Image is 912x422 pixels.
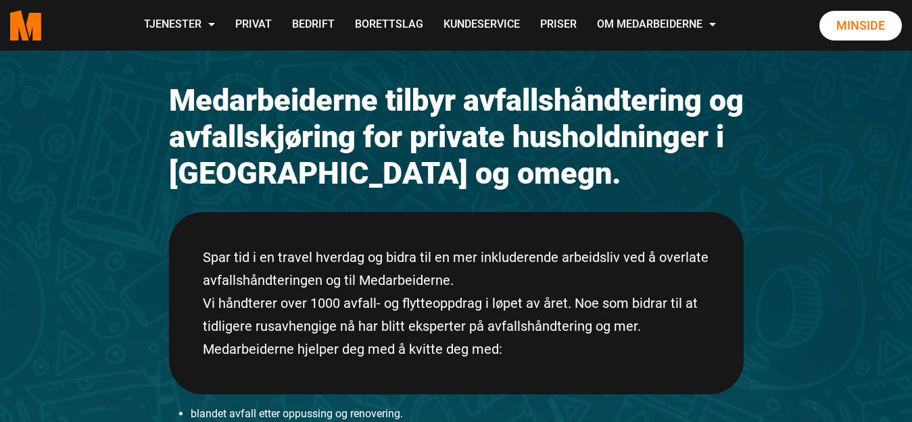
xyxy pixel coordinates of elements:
[433,1,530,49] a: Kundeservice
[819,11,902,41] a: Minside
[225,1,282,49] a: Privat
[134,1,225,49] a: Tjenester
[587,1,726,49] a: Om Medarbeiderne
[169,212,744,394] div: Spar tid i en travel hverdag og bidra til en mer inkluderende arbeidsliv ved å overlate avfallshå...
[530,1,587,49] a: Priser
[345,1,433,49] a: Borettslag
[169,82,744,192] h2: Medarbeiderne tilbyr avfallshåndtering og avfallskjøring for private husholdninger i [GEOGRAPHIC_...
[282,1,345,49] a: Bedrift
